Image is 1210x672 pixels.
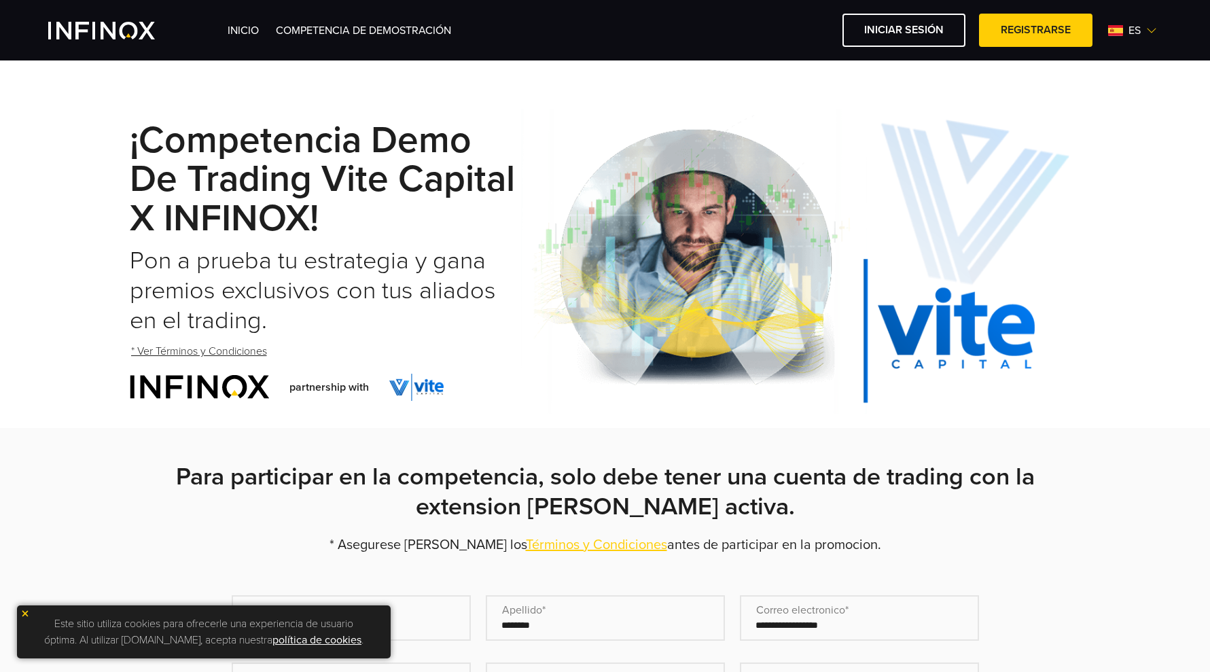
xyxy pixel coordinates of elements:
strong: ¡Competencia Demo de Trading Vite Capital x INFINOX! [130,118,515,242]
a: Competencia de Demostración [276,24,451,37]
a: INFINOX Vite [48,22,187,39]
a: política de cookies [272,633,361,647]
strong: Para participar en la competencia, solo debe tener una cuenta de trading con la extension [PERSON... [176,462,1035,521]
p: * Asegurese [PERSON_NAME] los antes de participar en la promocion. [130,535,1081,554]
span: partnership with [289,379,369,395]
span: es [1123,22,1146,39]
a: Términos y Condiciones [526,537,667,553]
img: yellow close icon [20,609,30,618]
h2: Pon a prueba tu estrategia y gana premios exclusivos con tus aliados en el trading. [130,246,521,336]
a: Iniciar sesión [842,14,965,47]
a: * Ver Términos y Condiciones [130,335,268,368]
a: INICIO [228,24,259,37]
a: Registrarse [979,14,1092,47]
p: Este sitio utiliza cookies para ofrecerle una experiencia de usuario óptima. Al utilizar [DOMAIN_... [24,612,384,652]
